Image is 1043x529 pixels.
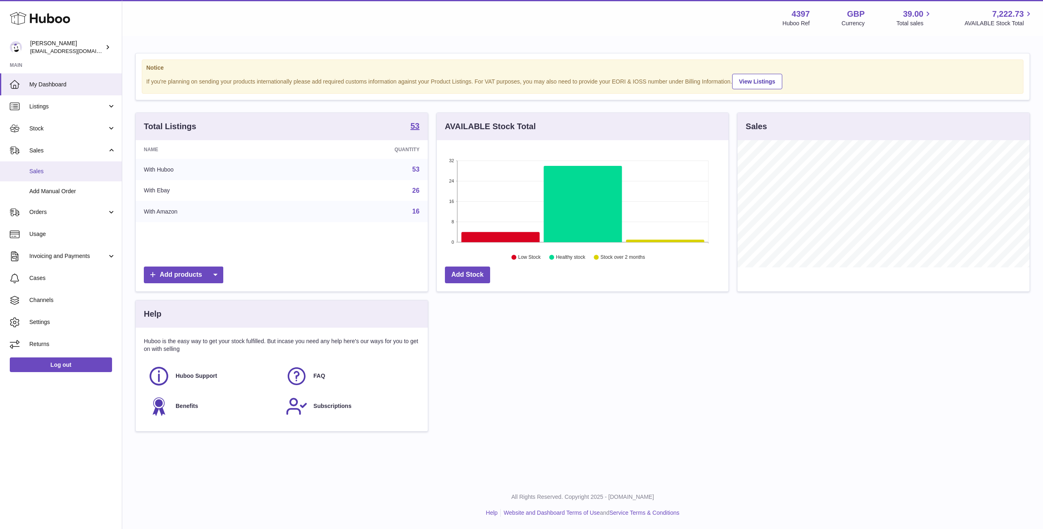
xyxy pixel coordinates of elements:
[903,9,923,20] span: 39.00
[451,240,454,245] text: 0
[10,357,112,372] a: Log out
[286,365,415,387] a: FAQ
[144,309,161,320] h3: Help
[29,125,107,132] span: Stock
[136,201,295,222] td: With Amazon
[842,20,865,27] div: Currency
[449,158,454,163] text: 32
[29,103,107,110] span: Listings
[146,73,1019,89] div: If you're planning on sending your products internationally please add required customs informati...
[286,395,415,417] a: Subscriptions
[129,493,1036,501] p: All Rights Reserved. Copyright 2025 - [DOMAIN_NAME]
[486,509,498,516] a: Help
[144,121,196,132] h3: Total Listings
[295,140,427,159] th: Quantity
[964,9,1033,27] a: 7,222.73 AVAILABLE Stock Total
[412,208,420,215] a: 16
[29,147,107,154] span: Sales
[29,208,107,216] span: Orders
[449,179,454,183] text: 24
[176,372,217,380] span: Huboo Support
[29,252,107,260] span: Invoicing and Payments
[29,168,116,175] span: Sales
[136,140,295,159] th: Name
[144,337,420,353] p: Huboo is the easy way to get your stock fulfilled. But incase you need any help here's our ways f...
[313,372,325,380] span: FAQ
[148,365,277,387] a: Huboo Support
[451,219,454,224] text: 8
[144,267,223,283] a: Add products
[313,402,351,410] span: Subscriptions
[504,509,600,516] a: Website and Dashboard Terms of Use
[176,402,198,410] span: Benefits
[445,267,490,283] a: Add Stock
[896,20,933,27] span: Total sales
[445,121,536,132] h3: AVAILABLE Stock Total
[29,187,116,195] span: Add Manual Order
[732,74,782,89] a: View Listings
[783,20,810,27] div: Huboo Ref
[136,159,295,180] td: With Huboo
[501,509,679,517] li: and
[746,121,767,132] h3: Sales
[992,9,1024,20] span: 7,222.73
[29,296,116,304] span: Channels
[896,9,933,27] a: 39.00 Total sales
[792,9,810,20] strong: 4397
[410,122,419,132] a: 53
[30,40,103,55] div: [PERSON_NAME]
[518,255,541,260] text: Low Stock
[29,274,116,282] span: Cases
[410,122,419,130] strong: 53
[412,166,420,173] a: 53
[29,318,116,326] span: Settings
[29,340,116,348] span: Returns
[964,20,1033,27] span: AVAILABLE Stock Total
[29,81,116,88] span: My Dashboard
[30,48,120,54] span: [EMAIL_ADDRESS][DOMAIN_NAME]
[148,395,277,417] a: Benefits
[556,255,585,260] text: Healthy stock
[10,41,22,53] img: drumnnbass@gmail.com
[29,230,116,238] span: Usage
[601,255,645,260] text: Stock over 2 months
[146,64,1019,72] strong: Notice
[449,199,454,204] text: 16
[412,187,420,194] a: 26
[610,509,680,516] a: Service Terms & Conditions
[847,9,865,20] strong: GBP
[136,180,295,201] td: With Ebay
